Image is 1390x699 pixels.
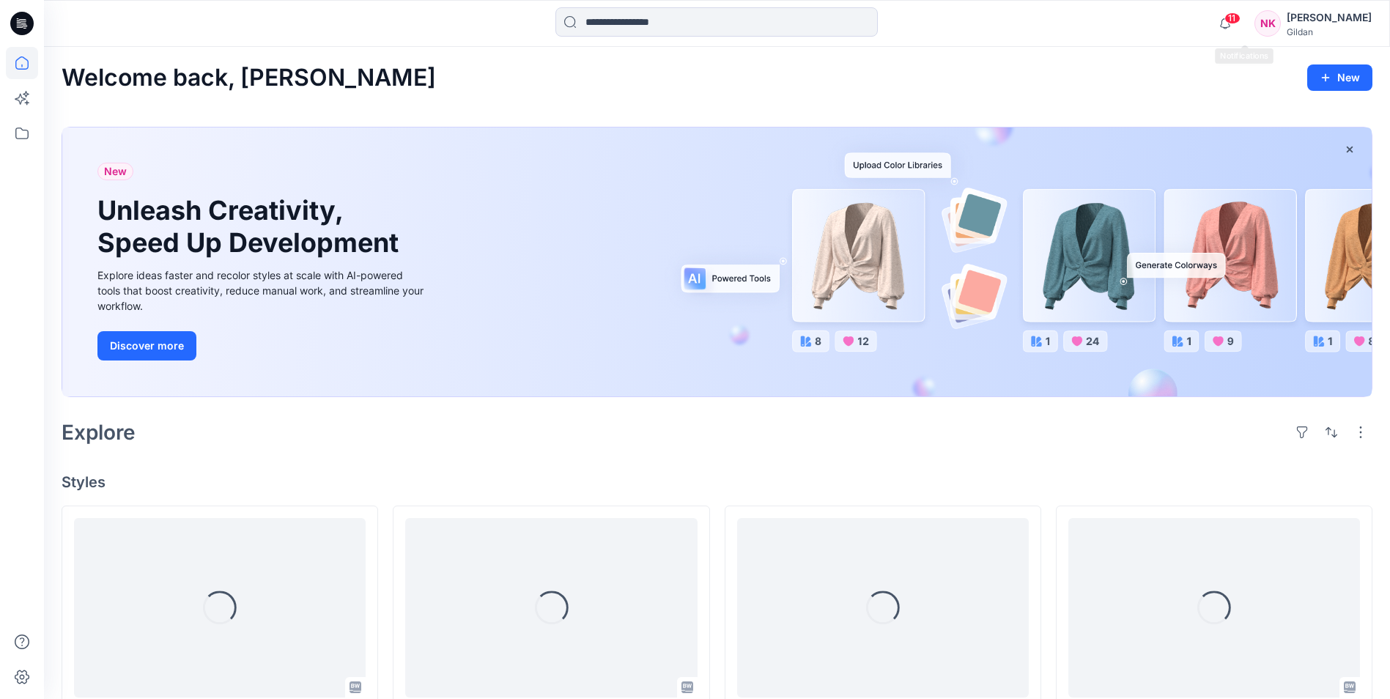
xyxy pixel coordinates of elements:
[1224,12,1241,24] span: 11
[1287,26,1372,37] div: Gildan
[1254,10,1281,37] div: NK
[104,163,127,180] span: New
[62,473,1372,491] h4: Styles
[1307,64,1372,91] button: New
[1287,9,1372,26] div: [PERSON_NAME]
[97,331,427,360] a: Discover more
[97,331,196,360] button: Discover more
[62,421,136,444] h2: Explore
[97,195,405,258] h1: Unleash Creativity, Speed Up Development
[62,64,436,92] h2: Welcome back, [PERSON_NAME]
[97,267,427,314] div: Explore ideas faster and recolor styles at scale with AI-powered tools that boost creativity, red...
